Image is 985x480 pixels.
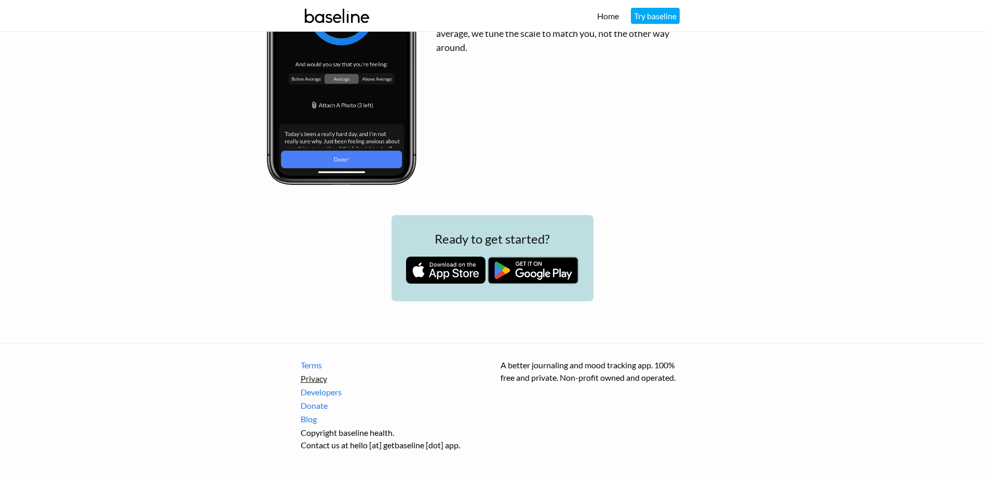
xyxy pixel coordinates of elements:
[631,8,680,24] a: Try baseline
[301,359,485,371] a: Terms
[406,230,579,248] h2: Ready to get started?
[301,386,485,398] a: Developers
[501,359,685,384] p: A better journaling and mood tracking app. 100% free and private. Non-profit owned and operated.
[487,256,579,285] img: Get it on Google Play
[301,399,485,412] a: Donate
[406,257,485,284] img: Download on the App Store
[597,11,619,21] a: Home
[301,372,485,385] a: Privacy
[301,2,374,30] img: baseline
[301,426,485,451] p: Copyright baseline health. Contact us at hello [at] getbaseline [dot] app.
[301,413,485,425] a: Blog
